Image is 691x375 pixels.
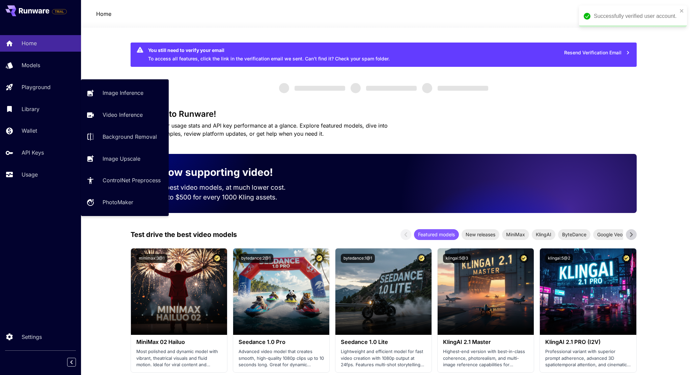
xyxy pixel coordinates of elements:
p: Run the best video models, at much lower cost. [141,183,299,192]
button: bytedance:2@1 [239,254,273,263]
p: Usage [22,170,38,179]
p: ControlNet Preprocess [103,176,161,184]
p: Video Inference [103,111,143,119]
span: Google Veo [593,231,627,238]
p: Save up to $500 for every 1000 Kling assets. [141,192,299,202]
button: minimax:3@1 [136,254,167,263]
span: Add your payment card to enable full platform functionality. [52,7,67,16]
p: Models [22,61,40,69]
a: PhotoMaker [81,194,169,211]
a: Video Inference [81,107,169,123]
img: alt [233,248,329,335]
p: Background Removal [103,133,157,141]
p: Professional variant with superior prompt adherence, advanced 3D spatiotemporal attention, and ci... [545,348,631,368]
span: Featured models [414,231,459,238]
p: Image Upscale [103,155,140,163]
p: Now supporting video! [160,165,273,180]
button: klingai:5@2 [545,254,573,263]
span: ByteDance [558,231,590,238]
span: Check out your usage stats and API key performance at a glance. Explore featured models, dive int... [131,122,388,137]
div: To access all features, click the link in the verification email we sent. Can’t find it? Check yo... [148,45,390,65]
p: Playground [22,83,51,91]
a: Image Inference [81,85,169,101]
button: Certified Model – Vetted for best performance and includes a commercial license. [417,254,426,263]
div: Successfully verified user account. [594,12,678,20]
a: ControlNet Preprocess [81,172,169,189]
h3: Welcome to Runware! [131,109,637,119]
span: MiniMax [502,231,529,238]
p: Home [22,39,37,47]
button: Certified Model – Vetted for best performance and includes a commercial license. [622,254,631,263]
button: bytedance:1@1 [341,254,375,263]
p: Advanced video model that creates smooth, high-quality 1080p clips up to 10 seconds long. Great f... [239,348,324,368]
p: Wallet [22,127,37,135]
p: Lightweight and efficient model for fast video creation with 1080p output at 24fps. Features mult... [341,348,426,368]
div: Collapse sidebar [72,356,81,368]
p: Test drive the best video models [131,230,237,240]
button: Certified Model – Vetted for best performance and includes a commercial license. [213,254,222,263]
p: Highest-end version with best-in-class coherence, photorealism, and multi-image reference capabil... [443,348,528,368]
a: Background Removal [81,129,169,145]
button: Certified Model – Vetted for best performance and includes a commercial license. [519,254,528,263]
h3: KlingAI 2.1 PRO (I2V) [545,339,631,345]
p: Home [96,10,111,18]
a: Image Upscale [81,150,169,167]
button: klingai:5@3 [443,254,471,263]
img: alt [540,248,636,335]
h3: KlingAI 2.1 Master [443,339,528,345]
span: New releases [462,231,499,238]
div: You still need to verify your email [148,47,390,54]
nav: breadcrumb [96,10,111,18]
p: Library [22,105,39,113]
button: Collapse sidebar [67,358,76,367]
button: Resend Verification Email [560,46,634,60]
p: API Keys [22,149,44,157]
p: PhotoMaker [103,198,133,206]
span: TRIAL [52,9,66,14]
img: alt [438,248,534,335]
p: Most polished and dynamic model with vibrant, theatrical visuals and fluid motion. Ideal for vira... [136,348,222,368]
h3: Seedance 1.0 Lite [341,339,426,345]
button: close [680,8,684,14]
h3: MiniMax 02 Hailuo [136,339,222,345]
span: KlingAI [532,231,555,238]
img: alt [335,248,432,335]
button: Certified Model – Vetted for best performance and includes a commercial license. [315,254,324,263]
h3: Seedance 1.0 Pro [239,339,324,345]
p: Settings [22,333,42,341]
img: alt [131,248,227,335]
p: Image Inference [103,89,143,97]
